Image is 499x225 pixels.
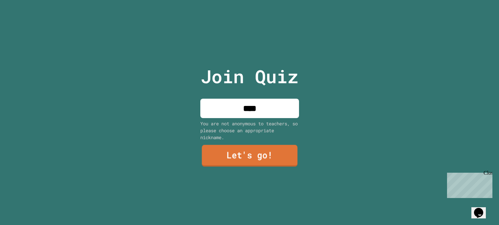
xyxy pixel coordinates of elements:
[201,63,298,90] p: Join Quiz
[200,120,299,141] div: You are not anonymous to teachers, so please choose an appropriate nickname.
[202,145,297,166] a: Let's go!
[471,199,492,218] iframe: chat widget
[444,170,492,198] iframe: chat widget
[3,3,45,42] div: Chat with us now!Close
